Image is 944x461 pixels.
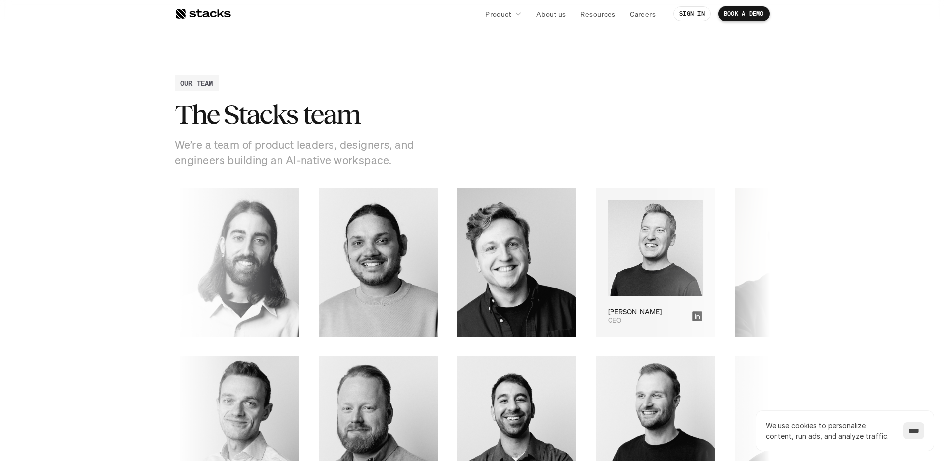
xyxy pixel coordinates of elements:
a: Resources [574,5,621,23]
p: About us [536,9,566,19]
p: SIGN IN [679,10,705,17]
p: We use cookies to personalize content, run ads, and analyze traffic. [766,420,893,441]
h2: The Stacks team [175,99,472,130]
iframe: profile [4,14,155,91]
a: BOOK A DEMO [718,6,770,21]
p: Careers [630,9,656,19]
p: [PERSON_NAME] [608,308,662,316]
a: About us [530,5,572,23]
p: Resources [580,9,615,19]
a: Careers [624,5,662,23]
p: BOOK A DEMO [724,10,764,17]
a: SIGN IN [673,6,711,21]
h2: OUR TEAM [180,78,213,88]
p: CEO [608,316,621,325]
p: We’re a team of product leaders, designers, and engineers building an AI-native workspace. [175,137,423,168]
p: Product [485,9,511,19]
